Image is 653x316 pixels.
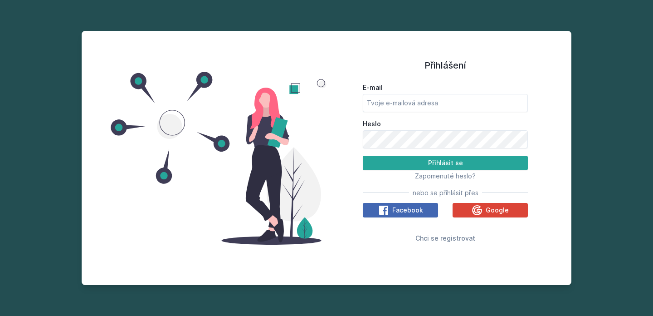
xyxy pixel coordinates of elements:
h1: Přihlášení [363,59,528,72]
button: Facebook [363,203,438,217]
label: E-mail [363,83,528,92]
span: Chci se registrovat [415,234,475,242]
label: Heslo [363,119,528,128]
span: nebo se přihlásit přes [413,188,478,197]
button: Google [453,203,528,217]
button: Chci se registrovat [415,232,475,243]
button: Přihlásit se [363,156,528,170]
input: Tvoje e-mailová adresa [363,94,528,112]
span: Zapomenuté heslo? [415,172,476,180]
span: Facebook [392,206,423,215]
span: Google [486,206,509,215]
